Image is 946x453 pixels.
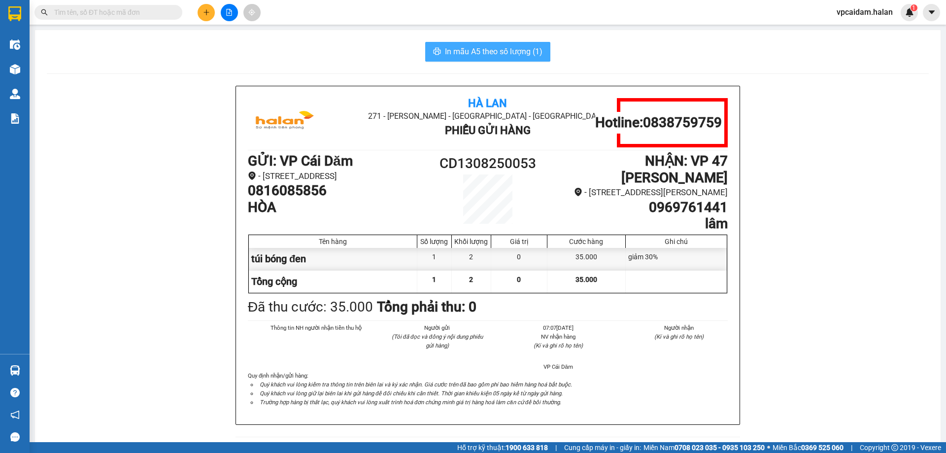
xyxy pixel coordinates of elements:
[248,9,255,16] span: aim
[251,238,414,245] div: Tên hàng
[548,199,728,216] h1: 0969761441
[221,4,238,21] button: file-add
[377,299,476,315] b: Tổng phải thu: 0
[469,276,473,283] span: 2
[392,333,483,349] i: (Tôi đã đọc và đồng ý nội dung phiếu gửi hàng)
[548,186,728,199] li: - [STREET_ADDRESS][PERSON_NAME]
[10,39,20,50] img: warehouse-icon
[425,42,550,62] button: printerIn mẫu A5 theo số lượng (1)
[564,442,641,453] span: Cung cấp máy in - giấy in:
[328,110,647,122] li: 271 - [PERSON_NAME] - [GEOGRAPHIC_DATA] - [GEOGRAPHIC_DATA]
[249,248,417,270] div: túi bóng đen
[10,388,20,397] span: question-circle
[10,89,20,99] img: warehouse-icon
[226,9,233,16] span: file-add
[927,8,936,17] span: caret-down
[550,238,623,245] div: Cước hàng
[198,4,215,21] button: plus
[491,248,547,270] div: 0
[509,362,607,371] li: VP Cái Dăm
[432,276,436,283] span: 1
[260,390,563,397] i: Quý khách vui lòng giữ lại biên lai khi gửi hàng để đối chiếu khi cần thiết. Thời gian khiếu kiện...
[923,4,940,21] button: caret-down
[248,98,322,147] img: logo.jpg
[248,199,428,216] h1: HÒA
[454,238,488,245] div: Khối lượng
[420,238,449,245] div: Số lượng
[911,4,917,11] sup: 1
[248,296,373,318] div: Đã thu cước : 35.000
[10,432,20,442] span: message
[773,442,844,453] span: Miền Bắc
[905,8,914,17] img: icon-new-feature
[248,170,428,183] li: - [STREET_ADDRESS]
[555,442,557,453] span: |
[243,4,261,21] button: aim
[574,188,582,196] span: environment
[389,323,486,332] li: Người gửi
[433,47,441,57] span: printer
[248,153,353,169] b: GỬI : VP Cái Dăm
[260,381,572,388] i: Quý khách vui lòng kiểm tra thông tin trên biên lai và ký xác nhận. Giá cước trên đã bao gồm phí ...
[801,444,844,452] strong: 0369 525 060
[517,276,521,283] span: 0
[8,6,21,21] img: logo-vxr
[248,182,428,199] h1: 0816085856
[621,153,728,186] b: NHẬN : VP 47 [PERSON_NAME]
[10,365,20,376] img: warehouse-icon
[468,97,507,109] b: Hà Lan
[767,446,770,450] span: ⚪️
[626,248,727,270] div: giảm 30%
[506,444,548,452] strong: 1900 633 818
[445,124,531,137] b: Phiếu Gửi Hàng
[428,153,548,174] h1: CD1308250053
[452,248,491,270] div: 2
[10,410,20,419] span: notification
[912,4,915,11] span: 1
[548,215,728,232] h1: lâm
[851,442,852,453] span: |
[534,342,583,349] i: (Kí và ghi rõ họ tên)
[628,238,724,245] div: Ghi chú
[509,332,607,341] li: NV nhận hàng
[509,323,607,332] li: 07:07[DATE]
[829,6,901,18] span: vpcaidam.halan
[654,333,704,340] i: (Kí và ghi rõ họ tên)
[457,442,548,453] span: Hỗ trợ kỹ thuật:
[10,113,20,124] img: solution-icon
[248,371,728,407] div: Quy định nhận/gửi hàng :
[547,248,626,270] div: 35.000
[54,7,170,18] input: Tìm tên, số ĐT hoặc mã đơn
[417,248,452,270] div: 1
[268,323,365,332] li: Thông tin NH người nhận tiền thu hộ
[445,45,542,58] span: In mẫu A5 theo số lượng (1)
[10,64,20,74] img: warehouse-icon
[248,172,256,180] span: environment
[595,114,722,131] h1: Hotline: 0838759759
[260,399,561,406] i: Trường hợp hàng bị thất lạc, quý khách vui lòng xuất trình hoá đơn chứng minh giá trị hàng hoá là...
[643,442,765,453] span: Miền Nam
[494,238,544,245] div: Giá trị
[251,276,297,287] span: Tổng cộng
[41,9,48,16] span: search
[891,444,898,451] span: copyright
[203,9,210,16] span: plus
[675,444,765,452] strong: 0708 023 035 - 0935 103 250
[631,323,728,332] li: Người nhận
[575,276,597,283] span: 35.000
